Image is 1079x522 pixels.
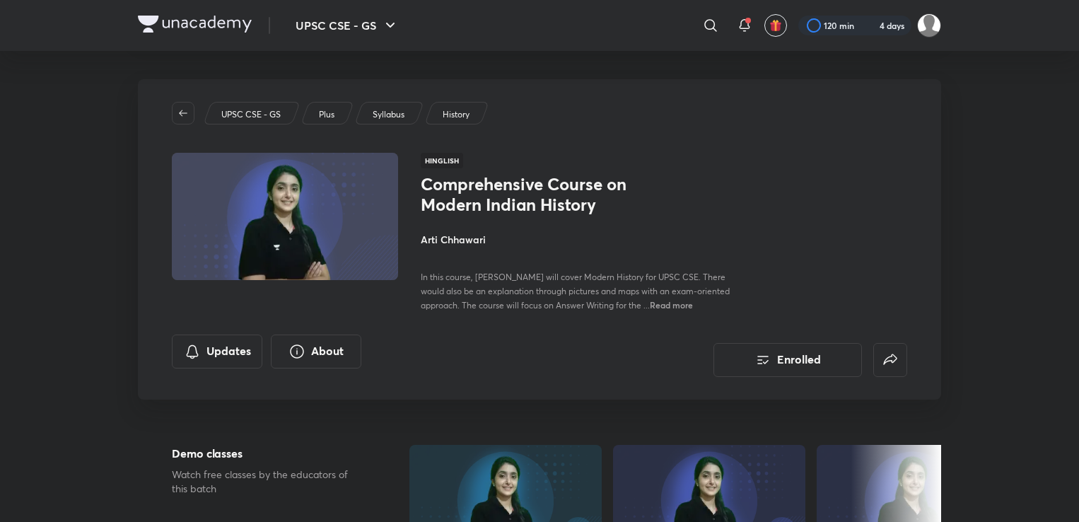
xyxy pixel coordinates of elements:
[317,108,337,121] a: Plus
[172,335,262,369] button: Updates
[421,174,652,215] h1: Comprehensive Course on Modern Indian History
[172,445,364,462] h5: Demo classes
[319,108,334,121] p: Plus
[873,343,907,377] button: false
[373,108,404,121] p: Syllabus
[287,11,407,40] button: UPSC CSE - GS
[769,19,782,32] img: avatar
[421,153,463,168] span: Hinglish
[170,151,400,282] img: Thumbnail
[221,108,281,121] p: UPSC CSE - GS
[917,13,941,37] img: Amrendra sharma
[138,16,252,36] a: Company Logo
[863,18,877,33] img: streak
[219,108,284,121] a: UPSC CSE - GS
[371,108,407,121] a: Syllabus
[271,335,361,369] button: About
[421,272,730,311] span: In this course, [PERSON_NAME] will cover Modern History for UPSC CSE. There would also be an expl...
[138,16,252,33] img: Company Logo
[650,299,693,311] span: Read more
[421,232,737,247] h4: Arti Chhawari
[172,468,364,496] p: Watch free classes by the educators of this batch
[441,108,472,121] a: History
[713,343,862,377] button: Enrolled
[443,108,469,121] p: History
[764,14,787,37] button: avatar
